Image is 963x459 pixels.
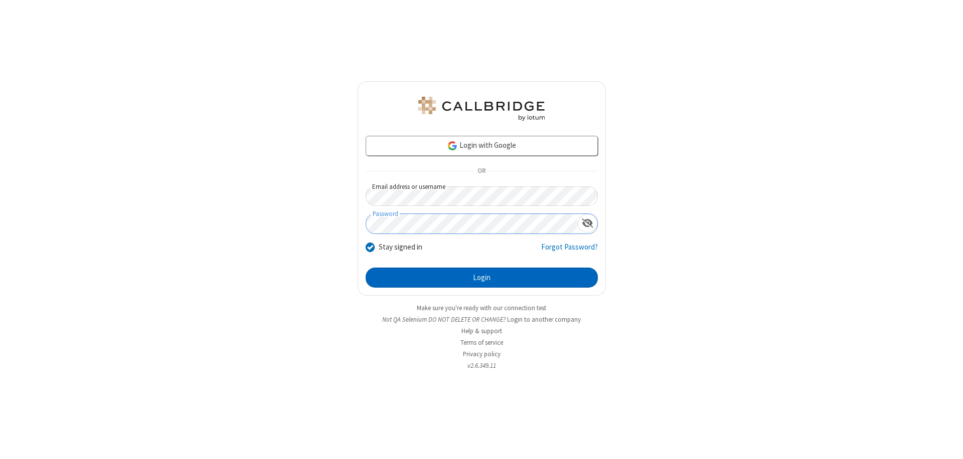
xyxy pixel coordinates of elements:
li: v2.6.349.11 [358,361,606,370]
label: Stay signed in [379,242,422,253]
button: Login to another company [507,315,581,324]
input: Password [366,214,578,234]
a: Make sure you're ready with our connection test [417,304,546,312]
li: Not QA Selenium DO NOT DELETE OR CHANGE? [358,315,606,324]
input: Email address or username [366,186,598,206]
a: Terms of service [460,338,503,347]
a: Login with Google [366,136,598,156]
a: Forgot Password? [541,242,598,261]
div: Show password [578,214,597,233]
button: Login [366,268,598,288]
img: google-icon.png [447,140,458,151]
span: OR [473,164,490,178]
a: Privacy policy [463,350,501,358]
img: QA Selenium DO NOT DELETE OR CHANGE [416,97,547,121]
a: Help & support [461,327,502,335]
